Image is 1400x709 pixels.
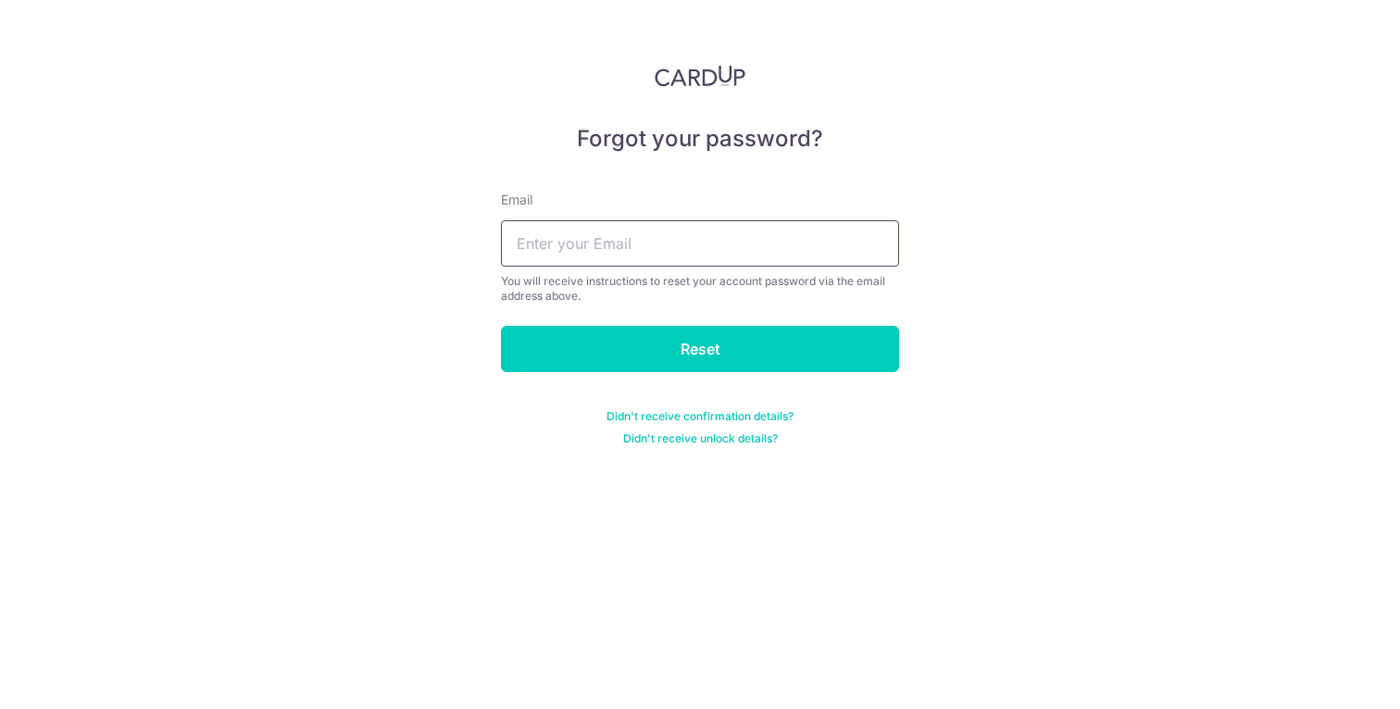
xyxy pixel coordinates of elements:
h5: Forgot your password? [501,124,899,154]
div: You will receive instructions to reset your account password via the email address above. [501,274,899,304]
input: Enter your Email [501,220,899,267]
input: Reset [501,326,899,372]
a: Didn't receive unlock details? [623,431,778,446]
a: Didn't receive confirmation details? [606,409,794,424]
img: CardUp Logo [655,65,745,87]
label: Email [501,191,532,209]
